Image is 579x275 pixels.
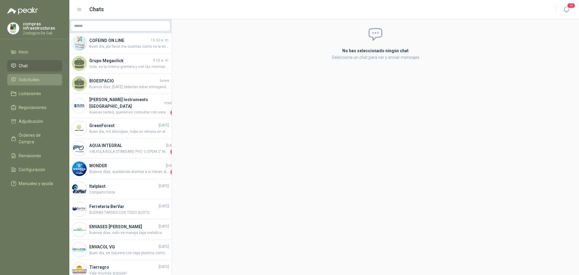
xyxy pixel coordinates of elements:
img: Logo peakr [7,7,38,14]
span: Buen día, por favor me cuentas como va la entrega de este pedido [89,44,169,50]
span: Buenos días, quedamos atentos a si tienen alguna duda adicional [89,169,169,175]
a: Grupo Megaclick9:10 a. m.Hola, es la misma gramera y con las mismas especificaciones ? [69,53,172,74]
a: Adjudicación [7,116,62,127]
h4: COFEIND ON LINE [89,37,150,44]
span: Adjudicación [19,118,43,125]
span: Órdenes de Compra [19,132,56,145]
span: Buenos días, solo se maneja tapa metalica [89,230,169,236]
span: Buen día, se requiere con tapa plastica como la imagen indicada asociada, viene con tapa plastica? [89,250,169,256]
span: Negociaciones [19,104,46,111]
h4: BIOESPACIO [89,78,159,84]
h4: Tierragro [89,264,157,270]
img: Company Logo [72,222,87,237]
a: Company LogoWONDER[DATE]Buenos días, quedamos atentos a si tienen alguna duda adicional1 [69,159,172,179]
a: Company LogoFerreteria BerVar[DATE]BUENAS TARDES CON TODO GUSTO [69,199,172,219]
a: Company Logo[PERSON_NAME] Instruments [GEOGRAPHIC_DATA]martesBuenas tardes, queremos consultar co... [69,94,172,118]
p: Selecciona un chat para ver y enviar mensajes [270,54,481,61]
span: [DATE] [159,224,169,229]
span: 1 [170,149,176,155]
span: [DATE] [159,203,169,209]
img: Company Logo [8,23,19,34]
img: Company Logo [72,182,87,196]
img: Company Logo [72,99,87,113]
a: Manuales y ayuda [7,178,62,189]
img: Company Logo [72,141,87,156]
h4: AQUA INTEGRAL [89,142,165,149]
span: Manuales y ayuda [19,180,53,187]
a: Company LogoENVACOL VG[DATE]Buen día, se requiere con tapa plastica como la imagen indicada asoci... [69,240,172,260]
span: Hola, es la misma gramera y con las mismas especificaciones ? [89,64,169,70]
h1: Chats [89,5,104,14]
span: Licitaciones [19,90,41,97]
img: Company Logo [72,36,87,50]
span: martes [164,100,176,106]
h4: WONDER [89,162,165,169]
h4: ENVASES [PERSON_NAME] [89,223,157,230]
span: 1 [170,169,176,175]
span: [DATE] [166,163,176,169]
a: Company LogoGreenForest[DATE]Buen día, mil disculpas, hubo un retraso en el stock, pero el día de... [69,118,172,139]
span: 1 [170,110,176,116]
span: [DATE] [159,264,169,270]
a: Negociaciones [7,102,62,113]
span: 9:10 a. m. [153,58,169,63]
span: [DATE] [159,183,169,189]
span: lunes [160,78,169,84]
a: Company LogoCOFEIND ON LINE10:32 a. m.Buen día, por favor me cuentas como va la entrega de este p... [69,33,172,53]
h4: Grupo Megaclick [89,57,152,64]
span: [DATE] [159,123,169,128]
button: 14 [561,4,572,15]
h4: [PERSON_NAME] Instruments [GEOGRAPHIC_DATA] [89,96,163,110]
span: VALVULA BOLA STANDARD PVC- U EPDM 2" MA - REF. 36526 LASTIMOSAMENTE, NO MANEJAMOS FT DDE ACCESORIOS. [89,149,169,155]
h4: Italplast [89,183,157,190]
h4: Ferreteria BerVar [89,203,157,210]
span: [DATE] [166,143,176,149]
span: BUENAS TARDES CON TODO GUSTO [89,210,169,216]
span: Chat [19,62,28,69]
span: [DATE] [159,244,169,250]
h4: GreenForest [89,122,157,129]
span: Remisiones [19,152,41,159]
h2: No has seleccionado ningún chat [270,47,481,54]
span: Inicio [19,49,28,55]
img: Company Logo [72,242,87,257]
a: Órdenes de Compra [7,130,62,148]
span: 10:32 a. m. [151,37,169,43]
span: Buenas tardes, queremos consultar con ustedes si van adquirir el medidor, esta semana tenemos una... [89,110,169,116]
span: Comparto fotos [89,190,169,195]
a: Remisiones [7,150,62,161]
h4: ENVACOL VG [89,244,157,250]
p: Zoologico De Cali [23,31,62,35]
img: Company Logo [72,121,87,136]
span: 14 [567,3,575,8]
img: Company Logo [72,161,87,176]
span: Solicitudes [19,76,40,83]
a: Configuración [7,164,62,175]
a: Company LogoENVASES [PERSON_NAME][DATE]Buenos días, solo se maneja tapa metalica [69,219,172,240]
a: Company LogoItalplast[DATE]Comparto fotos [69,179,172,199]
a: Solicitudes [7,74,62,85]
p: compras infraestructuras [23,22,62,30]
a: Licitaciones [7,88,62,99]
span: Buenos días, [DATE] deberían estar entregando, te comparto número de guía, ya que aparece en repa... [89,84,169,90]
a: Chat [7,60,62,72]
img: Company Logo [72,202,87,216]
span: Buen día, mil disculpas, hubo un retraso en el stock, pero el día de ayer se despachó el producto... [89,129,169,135]
a: Inicio [7,46,62,58]
a: BIOESPACIOlunesBuenos días, [DATE] deberían estar entregando, te comparto número de guía, ya que ... [69,74,172,94]
span: Configuración [19,166,45,173]
a: Company LogoAQUA INTEGRAL[DATE]VALVULA BOLA STANDARD PVC- U EPDM 2" MA - REF. 36526 LASTIMOSAMENT... [69,139,172,159]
